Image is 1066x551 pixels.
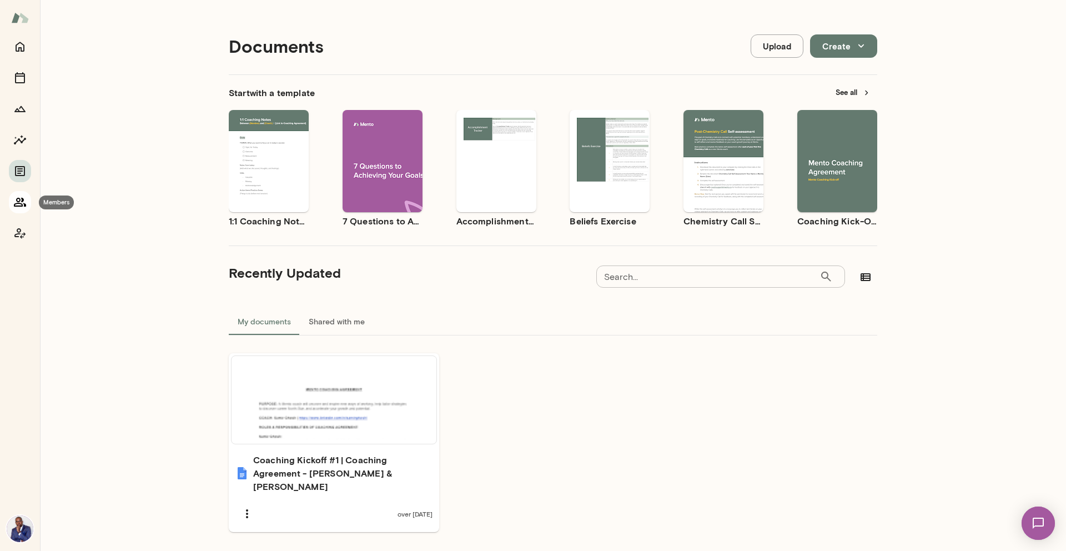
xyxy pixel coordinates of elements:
button: Home [9,36,31,58]
h5: Recently Updated [229,264,341,282]
h6: Chemistry Call Self-Assessment [Coaches only] [683,214,763,228]
h6: Start with a template [229,86,315,99]
button: Shared with me [300,308,374,335]
button: Upload [751,34,803,58]
button: Sessions [9,67,31,89]
div: Members [39,196,74,209]
h6: Coaching Kick-Off | Coaching Agreement [797,214,877,228]
h6: 7 Questions to Achieving Your Goals [343,214,423,228]
button: Create [810,34,877,58]
button: My documents [229,308,300,335]
button: Growth Plan [9,98,31,120]
button: See all [829,84,877,101]
img: Coaching Kickoff #1 | Coaching Agreement - Jarvis Harris & Samir Ghosh [235,467,249,480]
h6: Accomplishment Tracker [456,214,536,228]
img: Jarvis Harris [7,515,33,542]
button: Members [9,191,31,213]
h6: Coaching Kickoff #1 | Coaching Agreement - [PERSON_NAME] & [PERSON_NAME] [253,453,433,493]
h6: Beliefs Exercise [570,214,650,228]
button: Documents [9,160,31,182]
h6: 1:1 Coaching Notes [229,214,309,228]
button: Coach app [9,222,31,244]
h4: Documents [229,36,324,57]
div: documents tabs [229,308,877,335]
button: Insights [9,129,31,151]
span: over [DATE] [398,509,433,518]
img: Mento [11,7,29,28]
